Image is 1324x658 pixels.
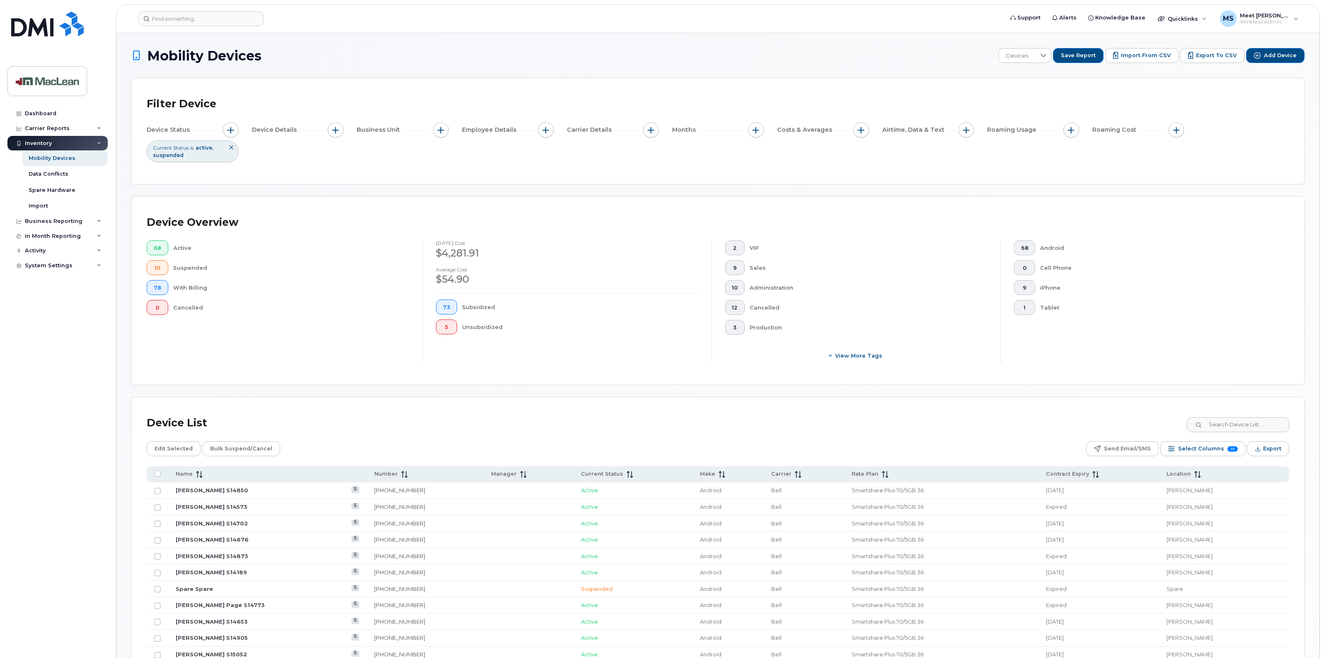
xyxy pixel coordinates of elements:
span: Roaming Cost [1092,126,1139,134]
span: Edit Selected [155,443,193,455]
span: Smartshare Plus 70/5GB 36 [852,487,924,493]
span: Smartshare Plus 70/5GB 36 [852,651,924,658]
button: Send Email/SMS [1086,441,1159,456]
span: Bell [771,651,782,658]
span: [DATE] [1046,520,1064,527]
a: View Last Bill [351,520,359,526]
span: Bell [771,569,782,576]
button: Import from CSV [1105,48,1179,63]
span: Export to CSV [1196,52,1237,59]
div: With Billing [173,280,409,295]
span: 73 [443,304,450,311]
button: 9 [1014,280,1036,295]
button: 78 [147,280,168,295]
a: View Last Bill [351,536,359,542]
span: Active [581,503,598,510]
a: View Last Bill [351,585,359,591]
a: [PHONE_NUMBER] [374,503,425,510]
h4: [DATE] cost [436,240,698,246]
span: Android [700,618,721,625]
span: Android [700,520,721,527]
div: Android [1040,240,1276,255]
a: [PERSON_NAME] S14905 [176,634,248,641]
a: [PERSON_NAME] S15052 [176,651,247,658]
a: [PERSON_NAME] Page S14773 [176,602,265,608]
span: Export [1263,443,1281,455]
div: Device List [147,412,207,434]
div: Device Overview [147,212,238,233]
span: [PERSON_NAME] [1167,569,1213,576]
span: [PERSON_NAME] [1167,618,1213,625]
span: Active [581,618,598,625]
span: 68 [154,245,161,252]
span: Expired [1046,585,1067,592]
button: 73 [436,300,457,314]
span: 68 [1021,245,1029,252]
span: is [190,144,194,151]
span: Android [700,503,721,510]
span: Expired [1046,602,1067,608]
span: Smartshare Plus 70/5GB 36 [852,569,924,576]
span: Active [581,520,598,527]
button: Edit Selected [147,441,201,456]
a: [PERSON_NAME] S14573 [176,503,247,510]
a: [PERSON_NAME] S14850 [176,487,248,493]
span: Rate Plan [852,470,879,478]
span: Smartshare Plus 70/5GB 36 [852,634,924,641]
a: [PHONE_NUMBER] [374,634,425,641]
button: 2 [725,240,745,255]
span: Roaming Usage [987,126,1039,134]
div: Active [173,240,409,255]
span: Devices [999,48,1036,63]
span: Bell [771,585,782,592]
a: View Last Bill [351,618,359,624]
a: [PHONE_NUMBER] [374,651,425,658]
span: [PERSON_NAME] [1167,520,1213,527]
span: Carrier Details [567,126,614,134]
span: Bell [771,536,782,543]
a: [PERSON_NAME] S14873 [176,553,248,559]
div: $54.90 [436,272,698,286]
span: Select Columns [1178,443,1224,455]
span: Bell [771,487,782,493]
span: Costs & Averages [777,126,835,134]
span: Add Device [1264,52,1297,59]
button: 0 [1014,260,1036,275]
div: Filter Device [147,93,216,115]
a: [PHONE_NUMBER] [374,618,425,625]
button: 3 [725,320,745,335]
button: 68 [147,240,168,255]
div: Cancelled [750,300,987,315]
span: Send Email/SMS [1104,443,1151,455]
span: Bulk Suspend/Cancel [210,443,272,455]
a: View Last Bill [351,634,359,640]
span: 12 [732,305,738,311]
a: [PHONE_NUMBER] [374,569,425,576]
span: Business Unit [357,126,402,134]
input: Search Device List ... [1187,417,1289,432]
span: 5 [443,324,450,331]
a: [PHONE_NUMBER] [374,520,425,527]
span: suspended [153,152,184,158]
a: View Last Bill [351,486,359,493]
button: 0 [147,300,168,315]
button: 9 [725,260,745,275]
span: Bell [771,503,782,510]
span: Location [1167,470,1191,478]
button: 12 [725,300,745,315]
a: [PHONE_NUMBER] [374,602,425,608]
span: Import from CSV [1121,52,1171,59]
a: [PERSON_NAME] S14189 [176,569,247,576]
span: Mobility Devices [147,48,261,63]
a: Export to CSV [1180,48,1244,63]
span: Months [672,126,698,134]
div: Cell Phone [1040,260,1276,275]
span: Android [700,585,721,592]
span: [PERSON_NAME] [1167,553,1213,559]
a: [PERSON_NAME] S14702 [176,520,248,527]
button: Add Device [1246,48,1305,63]
span: Active [581,536,598,543]
a: [PHONE_NUMBER] [374,536,425,543]
a: View Last Bill [351,552,359,559]
span: Smartshare Plus 70/5GB 36 [852,553,924,559]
